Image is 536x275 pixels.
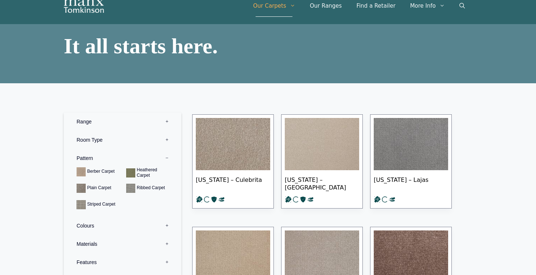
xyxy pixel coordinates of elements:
[64,35,264,57] h1: It all starts here.
[69,235,176,253] label: Materials
[69,131,176,149] label: Room Type
[370,114,452,209] a: [US_STATE] – Lajas
[69,217,176,235] label: Colours
[69,149,176,167] label: Pattern
[69,112,176,131] label: Range
[281,114,363,209] a: [US_STATE] – [GEOGRAPHIC_DATA]
[374,170,448,196] span: [US_STATE] – Lajas
[285,170,359,196] span: [US_STATE] – [GEOGRAPHIC_DATA]
[69,253,176,271] label: Features
[192,114,274,209] a: [US_STATE] – Culebrita
[196,170,270,196] span: [US_STATE] – Culebrita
